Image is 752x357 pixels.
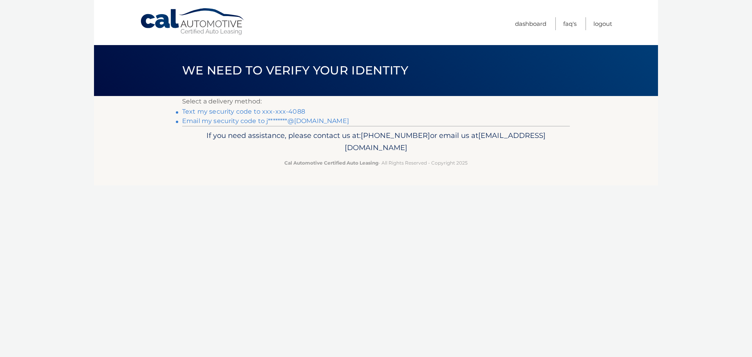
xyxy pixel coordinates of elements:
a: Logout [593,17,612,30]
a: Cal Automotive [140,8,246,36]
span: [PHONE_NUMBER] [361,131,430,140]
a: Email my security code to j********@[DOMAIN_NAME] [182,117,349,125]
a: Text my security code to xxx-xxx-4088 [182,108,305,115]
p: Select a delivery method: [182,96,570,107]
a: Dashboard [515,17,546,30]
a: FAQ's [563,17,577,30]
strong: Cal Automotive Certified Auto Leasing [284,160,378,166]
p: - All Rights Reserved - Copyright 2025 [187,159,565,167]
p: If you need assistance, please contact us at: or email us at [187,129,565,154]
span: We need to verify your identity [182,63,408,78]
